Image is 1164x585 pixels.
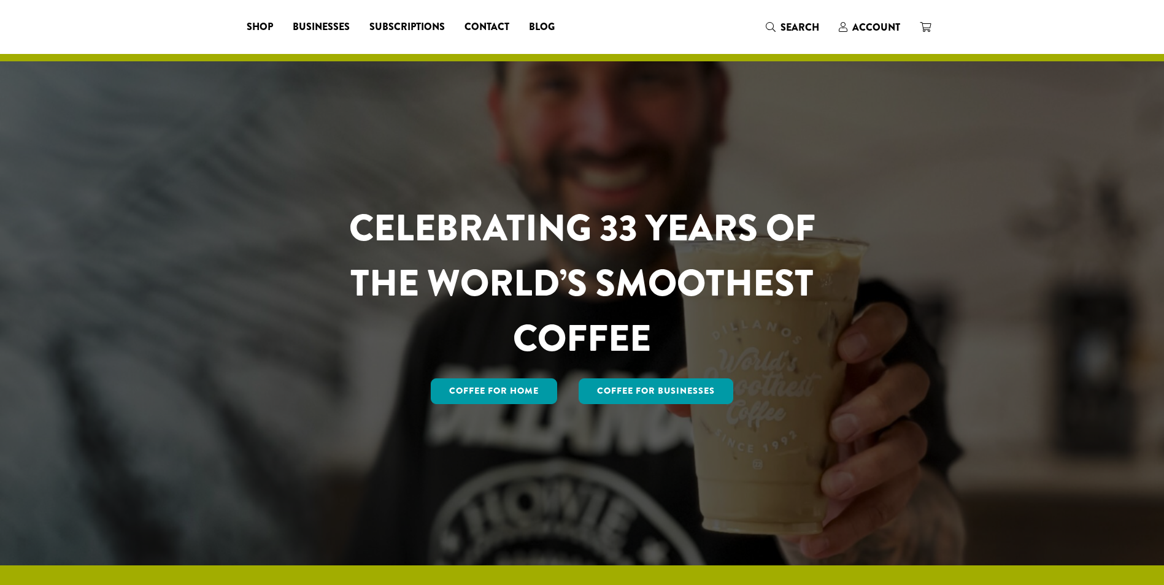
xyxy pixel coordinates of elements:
[464,20,509,35] span: Contact
[313,201,852,366] h1: CELEBRATING 33 YEARS OF THE WORLD’S SMOOTHEST COFFEE
[431,378,557,404] a: Coffee for Home
[780,20,819,34] span: Search
[756,17,829,37] a: Search
[237,17,283,37] a: Shop
[579,378,733,404] a: Coffee For Businesses
[529,20,555,35] span: Blog
[369,20,445,35] span: Subscriptions
[293,20,350,35] span: Businesses
[852,20,900,34] span: Account
[247,20,273,35] span: Shop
